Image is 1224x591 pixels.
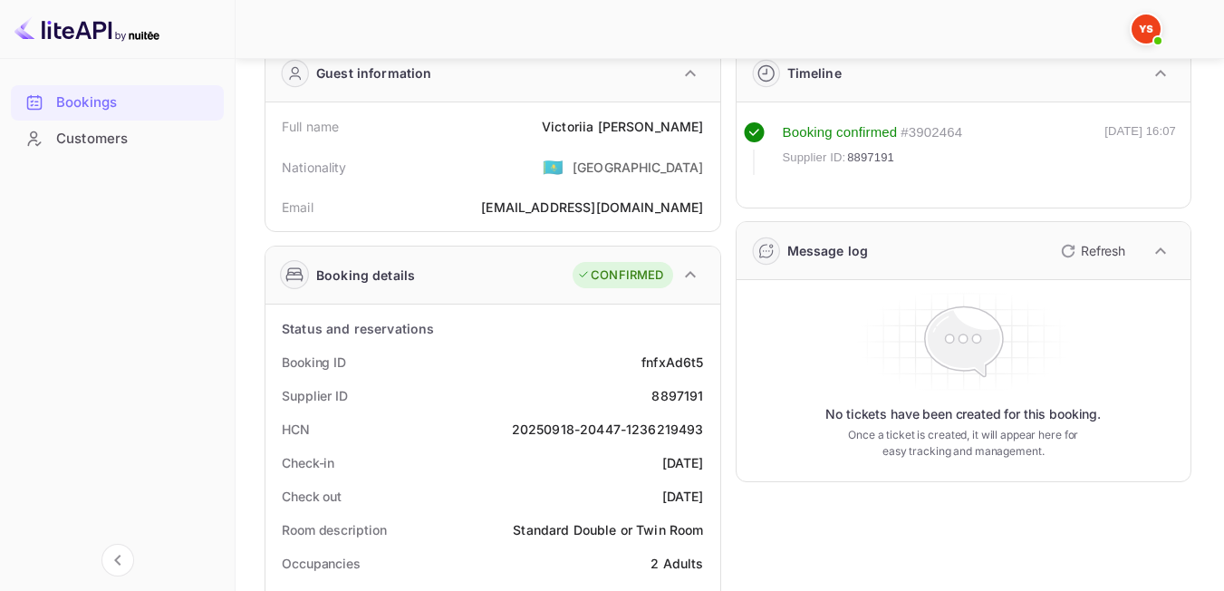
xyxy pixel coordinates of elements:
[282,554,361,573] div: Occupancies
[573,158,704,177] div: [GEOGRAPHIC_DATA]
[56,92,215,113] div: Bookings
[843,427,1084,460] p: Once a ticket is created, it will appear here for easy tracking and management.
[282,520,386,539] div: Room description
[662,487,704,506] div: [DATE]
[783,122,898,143] div: Booking confirmed
[14,15,159,44] img: LiteAPI logo
[787,63,842,82] div: Timeline
[787,241,869,260] div: Message log
[901,122,962,143] div: # 3902464
[282,453,334,472] div: Check-in
[513,520,703,539] div: Standard Double or Twin Room
[11,121,224,155] a: Customers
[1081,241,1125,260] p: Refresh
[651,386,703,405] div: 8897191
[651,554,703,573] div: 2 Adults
[11,85,224,121] div: Bookings
[847,149,894,167] span: 8897191
[783,149,846,167] span: Supplier ID:
[1104,122,1176,175] div: [DATE] 16:07
[282,198,313,217] div: Email
[56,129,215,150] div: Customers
[282,487,342,506] div: Check out
[282,158,347,177] div: Nationality
[577,266,663,285] div: CONFIRMED
[1050,237,1132,266] button: Refresh
[282,117,339,136] div: Full name
[11,121,224,157] div: Customers
[542,117,703,136] div: Victoriia [PERSON_NAME]
[282,420,310,439] div: HCN
[282,319,434,338] div: Status and reservations
[101,544,134,576] button: Collapse navigation
[481,198,703,217] div: [EMAIL_ADDRESS][DOMAIN_NAME]
[641,353,703,372] div: fnfxAd6t5
[512,420,704,439] div: 20250918-20447-1236219493
[11,85,224,119] a: Bookings
[282,353,346,372] div: Booking ID
[282,386,348,405] div: Supplier ID
[316,266,415,285] div: Booking details
[1132,15,1161,44] img: Yandex Support
[662,453,704,472] div: [DATE]
[316,63,432,82] div: Guest information
[825,405,1101,423] p: No tickets have been created for this booking.
[543,150,564,183] span: United States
